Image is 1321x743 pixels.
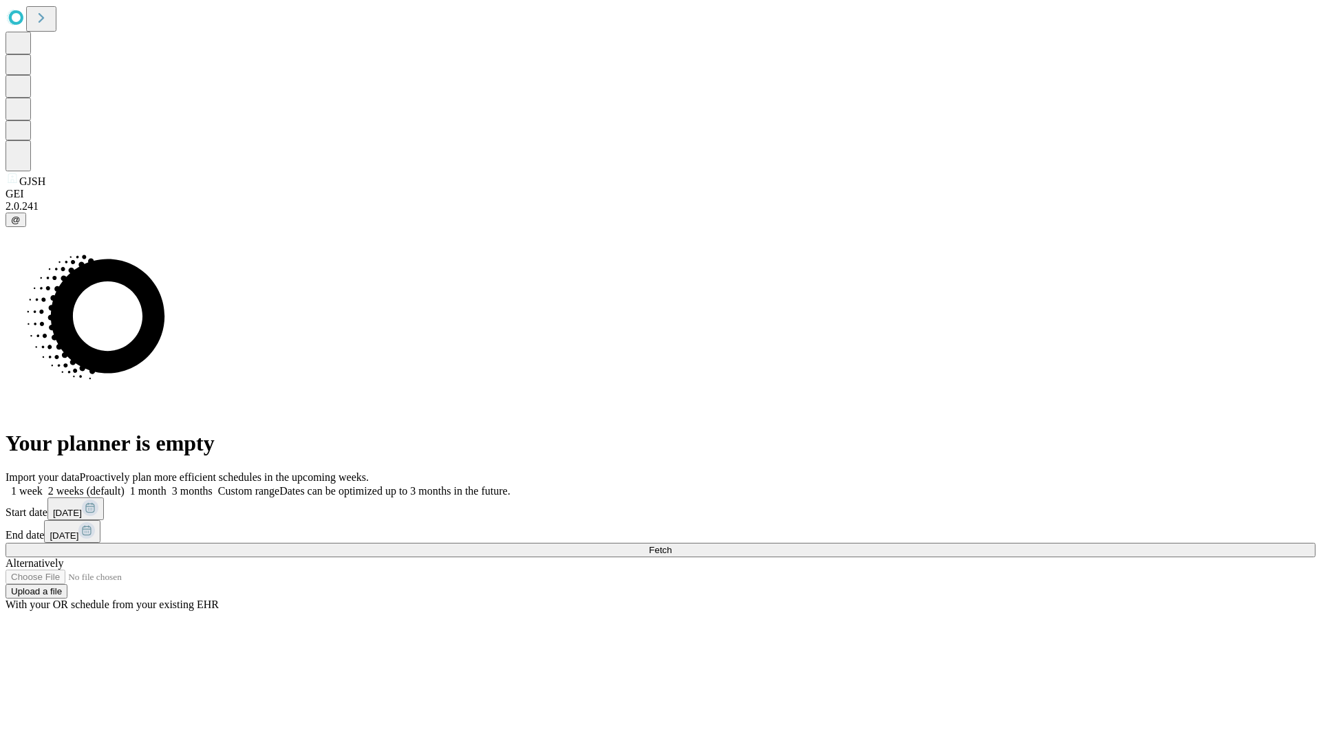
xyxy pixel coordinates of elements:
span: 1 week [11,485,43,497]
span: 1 month [130,485,167,497]
span: Dates can be optimized up to 3 months in the future. [279,485,510,497]
button: [DATE] [47,497,104,520]
div: Start date [6,497,1315,520]
h1: Your planner is empty [6,431,1315,456]
button: [DATE] [44,520,100,543]
span: Import your data [6,471,80,483]
span: Custom range [218,485,279,497]
span: [DATE] [50,530,78,541]
span: Proactively plan more efficient schedules in the upcoming weeks. [80,471,369,483]
span: With your OR schedule from your existing EHR [6,599,219,610]
span: GJSH [19,175,45,187]
span: Alternatively [6,557,63,569]
div: 2.0.241 [6,200,1315,213]
button: Upload a file [6,584,67,599]
span: 3 months [172,485,213,497]
div: GEI [6,188,1315,200]
span: 2 weeks (default) [48,485,125,497]
span: @ [11,215,21,225]
button: @ [6,213,26,227]
span: [DATE] [53,508,82,518]
button: Fetch [6,543,1315,557]
div: End date [6,520,1315,543]
span: Fetch [649,545,672,555]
